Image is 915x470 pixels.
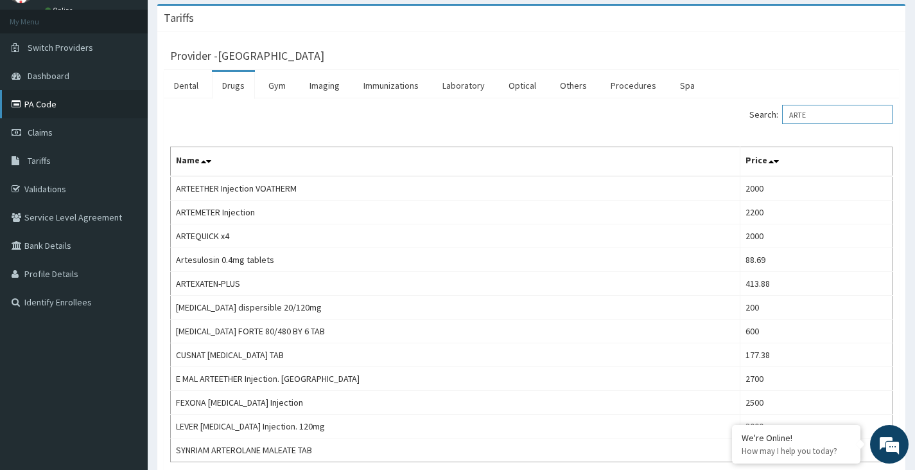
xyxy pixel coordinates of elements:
[171,248,740,272] td: Artesulosin 0.4mg tablets
[171,320,740,343] td: [MEDICAL_DATA] FORTE 80/480 BY 6 TAB
[742,432,851,444] div: We're Online!
[171,176,740,201] td: ARTEETHER Injection VOATHERM
[740,415,892,438] td: 3000
[740,147,892,177] th: Price
[28,127,53,138] span: Claims
[164,72,209,99] a: Dental
[749,105,893,124] label: Search:
[498,72,546,99] a: Optical
[353,72,429,99] a: Immunizations
[171,224,740,248] td: ARTEQUICK x4
[740,343,892,367] td: 177.38
[6,324,245,369] textarea: Type your message and hit 'Enter'
[740,176,892,201] td: 2000
[740,201,892,224] td: 2200
[740,391,892,415] td: 2500
[28,42,93,53] span: Switch Providers
[170,50,324,62] h3: Provider - [GEOGRAPHIC_DATA]
[28,70,69,82] span: Dashboard
[740,224,892,248] td: 2000
[74,149,177,278] span: We're online!
[742,446,851,456] p: How may I help you today?
[164,12,194,24] h3: Tariffs
[432,72,495,99] a: Laboratory
[171,438,740,462] td: SYNRIAM ARTEROLANE MALEATE TAB
[24,64,52,96] img: d_794563401_company_1708531726252_794563401
[28,155,51,167] span: Tariffs
[171,296,740,320] td: [MEDICAL_DATA] dispersible 20/120mg
[740,248,892,272] td: 88.69
[782,105,893,124] input: Search:
[171,272,740,296] td: ARTEXATEN-PLUS
[600,72,667,99] a: Procedures
[45,6,76,15] a: Online
[171,343,740,367] td: CUSNAT [MEDICAL_DATA] TAB
[670,72,705,99] a: Spa
[258,72,296,99] a: Gym
[299,72,350,99] a: Imaging
[212,72,255,99] a: Drugs
[740,367,892,391] td: 2700
[211,6,241,37] div: Minimize live chat window
[67,72,216,89] div: Chat with us now
[171,147,740,177] th: Name
[171,391,740,415] td: FEXONA [MEDICAL_DATA] Injection
[171,201,740,224] td: ARTEMETER Injection
[171,367,740,391] td: E MAL ARTEETHER Injection. [GEOGRAPHIC_DATA]
[550,72,597,99] a: Others
[171,415,740,438] td: LEVER [MEDICAL_DATA] Injection. 120mg
[740,272,892,296] td: 413.88
[740,296,892,320] td: 200
[740,320,892,343] td: 600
